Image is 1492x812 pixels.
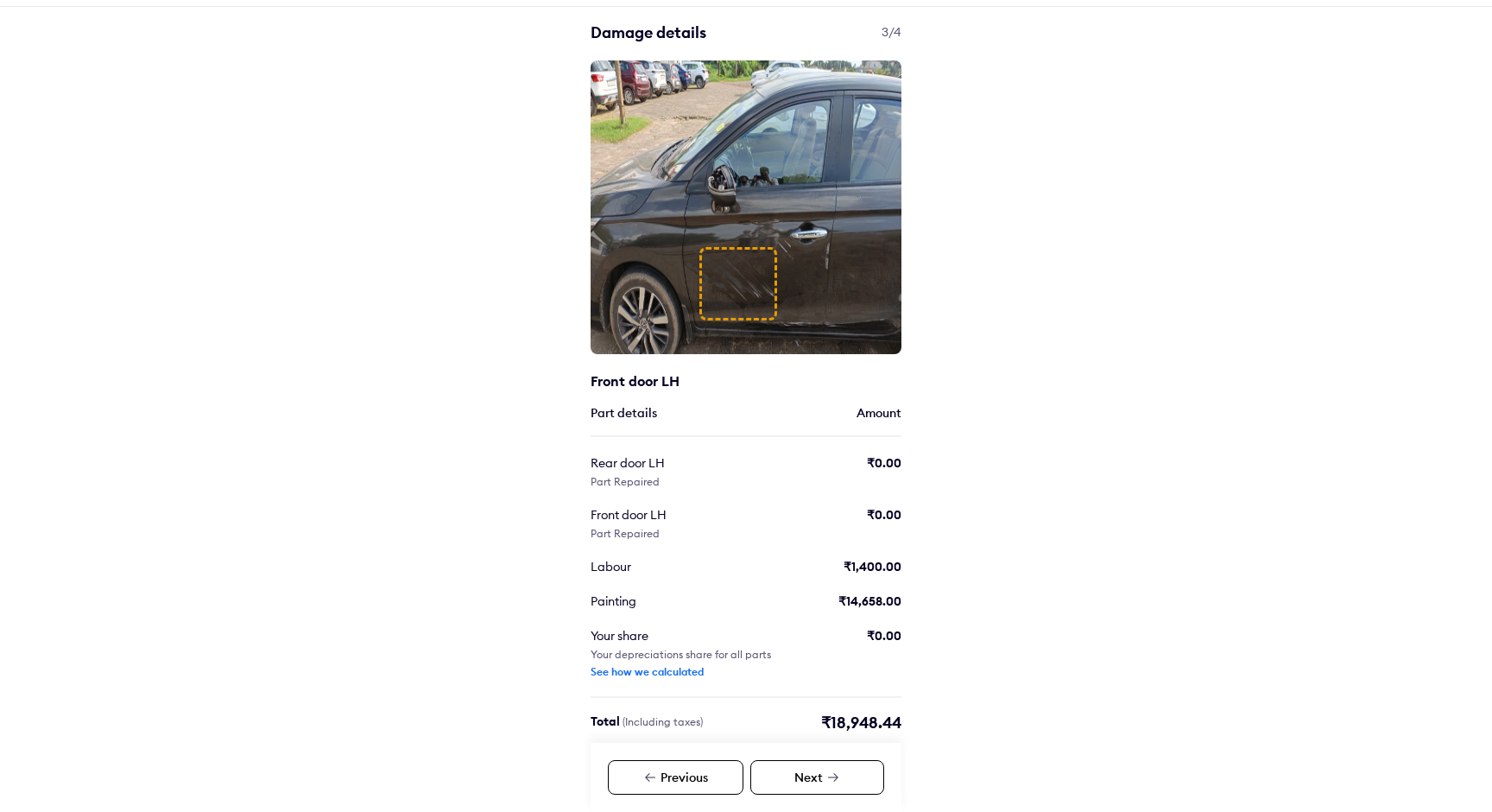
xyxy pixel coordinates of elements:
[591,527,660,541] div: Part Repaired
[882,22,901,41] span: 3/4
[591,22,901,43] div: Damage details
[591,60,901,354] img: image
[838,593,901,610] div: ₹14,658.00
[591,627,749,644] div: Your share
[591,665,704,679] div: See how we calculated
[591,506,749,523] div: Front door LH
[821,713,901,733] div: ₹18,948.44
[591,648,771,662] div: Your depreciations share for all parts
[867,454,901,472] div: ₹0.00
[750,760,884,795] div: Next
[591,475,660,489] div: Part Repaired
[844,558,901,575] div: ₹1,400.00
[591,404,657,422] div: Part details
[623,715,703,728] span: (Including taxes)
[608,760,743,795] div: Previous
[867,506,901,523] div: ₹0.00
[591,371,798,390] div: Front door LH
[591,713,703,733] div: Total
[867,627,901,644] div: ₹0.00
[591,454,749,472] div: Rear door LH
[591,593,749,610] div: Painting
[591,558,749,575] div: Labour
[857,404,901,422] div: Amount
